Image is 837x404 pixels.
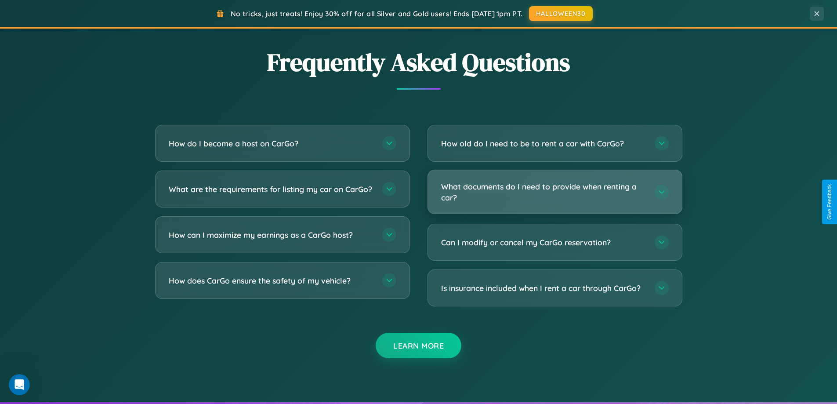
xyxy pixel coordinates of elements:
[155,45,682,79] h2: Frequently Asked Questions
[441,283,646,294] h3: Is insurance included when I rent a car through CarGo?
[169,229,373,240] h3: How can I maximize my earnings as a CarGo host?
[169,138,373,149] h3: How do I become a host on CarGo?
[441,138,646,149] h3: How old do I need to be to rent a car with CarGo?
[231,9,522,18] span: No tricks, just treats! Enjoy 30% off for all Silver and Gold users! Ends [DATE] 1pm PT.
[826,184,833,220] div: Give Feedback
[441,181,646,203] h3: What documents do I need to provide when renting a car?
[441,237,646,248] h3: Can I modify or cancel my CarGo reservation?
[169,275,373,286] h3: How does CarGo ensure the safety of my vehicle?
[376,333,461,358] button: Learn More
[529,6,593,21] button: HALLOWEEN30
[169,184,373,195] h3: What are the requirements for listing my car on CarGo?
[9,374,30,395] iframe: Intercom live chat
